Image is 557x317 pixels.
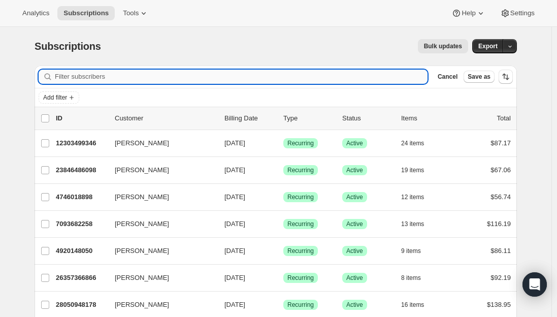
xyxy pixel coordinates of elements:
span: Active [346,220,363,228]
div: 26357366866[PERSON_NAME][DATE]SuccessRecurringSuccessActive8 items$92.19 [56,271,511,285]
span: [PERSON_NAME] [115,300,169,310]
span: [DATE] [224,274,245,281]
div: 12303499346[PERSON_NAME][DATE]SuccessRecurringSuccessActive24 items$87.17 [56,136,511,150]
button: Add filter [39,91,79,104]
p: Billing Date [224,113,275,123]
span: Active [346,274,363,282]
span: $67.06 [490,166,511,174]
span: [PERSON_NAME] [115,192,169,202]
div: 7093682258[PERSON_NAME][DATE]SuccessRecurringSuccessActive13 items$116.19 [56,217,511,231]
button: Bulk updates [418,39,468,53]
span: Active [346,193,363,201]
button: Analytics [16,6,55,20]
span: Recurring [287,247,314,255]
span: Recurring [287,301,314,309]
button: Settings [494,6,541,20]
p: Status [342,113,393,123]
span: Active [346,247,363,255]
span: Recurring [287,193,314,201]
p: Customer [115,113,216,123]
div: Open Intercom Messenger [522,272,547,297]
span: $92.19 [490,274,511,281]
span: Active [346,166,363,174]
p: 4746018898 [56,192,107,202]
p: 4920148050 [56,246,107,256]
span: 19 items [401,166,424,174]
button: Help [445,6,492,20]
span: [DATE] [224,301,245,308]
span: [PERSON_NAME] [115,165,169,175]
span: 8 items [401,274,421,282]
button: [PERSON_NAME] [109,216,210,232]
span: 24 items [401,139,424,147]
span: Save as [468,73,490,81]
input: Filter subscribers [55,70,428,84]
span: [PERSON_NAME] [115,246,169,256]
p: 26357366866 [56,273,107,283]
span: [DATE] [224,139,245,147]
button: 13 items [401,217,435,231]
p: 12303499346 [56,138,107,148]
span: Recurring [287,166,314,174]
span: Help [462,9,475,17]
p: 28050948178 [56,300,107,310]
button: 8 items [401,271,432,285]
span: $116.19 [487,220,511,228]
span: Cancel [438,73,457,81]
span: Settings [510,9,535,17]
button: [PERSON_NAME] [109,189,210,205]
span: [DATE] [224,193,245,201]
div: 4920148050[PERSON_NAME][DATE]SuccessRecurringSuccessActive9 items$86.11 [56,244,511,258]
span: $138.95 [487,301,511,308]
span: Add filter [43,93,67,102]
span: Subscriptions [63,9,109,17]
p: 23846486098 [56,165,107,175]
div: 23846486098[PERSON_NAME][DATE]SuccessRecurringSuccessActive19 items$67.06 [56,163,511,177]
button: [PERSON_NAME] [109,162,210,178]
button: Tools [117,6,155,20]
span: Bulk updates [424,42,462,50]
p: 7093682258 [56,219,107,229]
button: 12 items [401,190,435,204]
span: [PERSON_NAME] [115,219,169,229]
span: [PERSON_NAME] [115,138,169,148]
span: 9 items [401,247,421,255]
span: Recurring [287,139,314,147]
p: ID [56,113,107,123]
span: Active [346,301,363,309]
span: $87.17 [490,139,511,147]
button: [PERSON_NAME] [109,270,210,286]
span: Active [346,139,363,147]
div: IDCustomerBilling DateTypeStatusItemsTotal [56,113,511,123]
button: 16 items [401,298,435,312]
span: Analytics [22,9,49,17]
button: Cancel [434,71,462,83]
button: [PERSON_NAME] [109,243,210,259]
button: 19 items [401,163,435,177]
button: Subscriptions [57,6,115,20]
div: Items [401,113,452,123]
span: Subscriptions [35,41,101,52]
span: Export [478,42,498,50]
button: Export [472,39,504,53]
span: Recurring [287,220,314,228]
span: 16 items [401,301,424,309]
div: Type [283,113,334,123]
span: [DATE] [224,220,245,228]
span: [DATE] [224,166,245,174]
p: Total [497,113,511,123]
button: 9 items [401,244,432,258]
button: Sort the results [499,70,513,84]
span: [PERSON_NAME] [115,273,169,283]
button: [PERSON_NAME] [109,135,210,151]
button: Save as [464,71,495,83]
span: 12 items [401,193,424,201]
span: $56.74 [490,193,511,201]
span: Recurring [287,274,314,282]
button: [PERSON_NAME] [109,297,210,313]
div: 4746018898[PERSON_NAME][DATE]SuccessRecurringSuccessActive12 items$56.74 [56,190,511,204]
span: $86.11 [490,247,511,255]
span: Tools [123,9,139,17]
button: 24 items [401,136,435,150]
div: 28050948178[PERSON_NAME][DATE]SuccessRecurringSuccessActive16 items$138.95 [56,298,511,312]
